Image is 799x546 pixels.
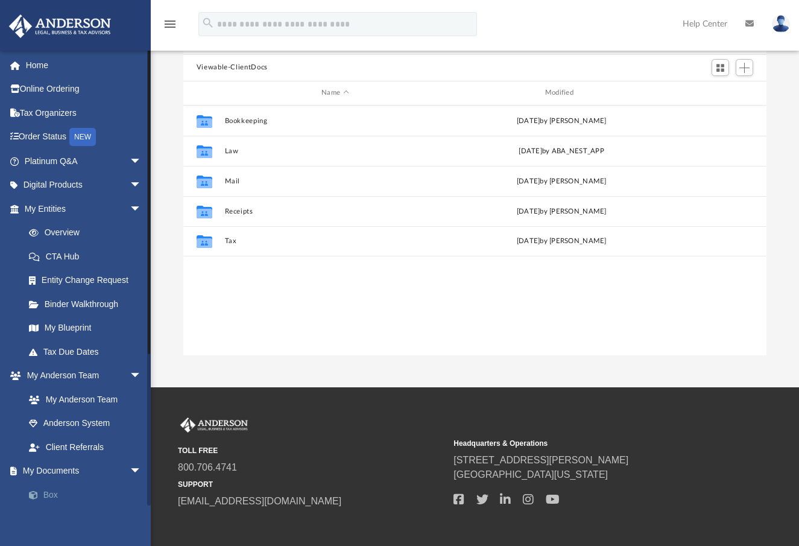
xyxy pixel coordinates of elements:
[451,145,672,156] div: [DATE] by ABA_NEST_APP
[197,62,268,73] button: Viewable-ClientDocs
[178,496,341,506] a: [EMAIL_ADDRESS][DOMAIN_NAME]
[453,455,628,465] a: [STREET_ADDRESS][PERSON_NAME]
[178,462,237,472] a: 800.706.4741
[201,16,215,30] i: search
[17,244,160,268] a: CTA Hub
[17,435,154,459] a: Client Referrals
[224,207,446,215] button: Receipts
[178,479,445,490] small: SUPPORT
[224,237,446,245] button: Tax
[130,197,154,221] span: arrow_drop_down
[17,221,160,245] a: Overview
[736,59,754,76] button: Add
[17,340,160,364] a: Tax Due Dates
[8,459,160,483] a: My Documentsarrow_drop_down
[8,125,160,150] a: Order StatusNEW
[17,268,160,293] a: Entity Change Request
[8,149,160,173] a: Platinum Q&Aarrow_drop_down
[8,197,160,221] a: My Entitiesarrow_drop_down
[130,364,154,389] span: arrow_drop_down
[453,469,608,480] a: [GEOGRAPHIC_DATA][US_STATE]
[451,115,672,126] div: [DATE] by [PERSON_NAME]
[8,173,160,197] a: Digital Productsarrow_drop_down
[451,236,672,247] div: [DATE] by [PERSON_NAME]
[17,483,160,507] a: Box
[451,176,672,186] div: [DATE] by [PERSON_NAME]
[178,417,250,433] img: Anderson Advisors Platinum Portal
[163,23,177,31] a: menu
[453,438,721,449] small: Headquarters & Operations
[178,445,445,456] small: TOLL FREE
[450,87,672,98] div: Modified
[224,147,446,154] button: Law
[130,459,154,484] span: arrow_drop_down
[8,77,160,101] a: Online Ordering
[163,17,177,31] i: menu
[130,173,154,198] span: arrow_drop_down
[8,53,160,77] a: Home
[183,106,767,355] div: grid
[8,364,154,388] a: My Anderson Teamarrow_drop_down
[17,387,148,411] a: My Anderson Team
[677,87,762,98] div: id
[712,59,730,76] button: Switch to Grid View
[17,292,160,316] a: Binder Walkthrough
[189,87,219,98] div: id
[130,149,154,174] span: arrow_drop_down
[451,206,672,217] div: [DATE] by [PERSON_NAME]
[772,15,790,33] img: User Pic
[69,128,96,146] div: NEW
[17,316,154,340] a: My Blueprint
[8,101,160,125] a: Tax Organizers
[17,411,154,436] a: Anderson System
[224,87,445,98] div: Name
[5,14,115,38] img: Anderson Advisors Platinum Portal
[224,177,446,185] button: Mail
[224,116,446,124] button: Bookkeeping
